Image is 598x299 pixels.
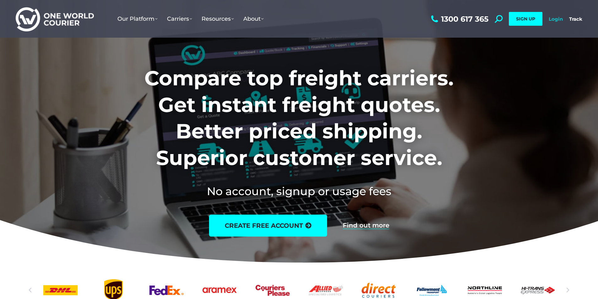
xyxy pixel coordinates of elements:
h1: Compare top freight carriers. Get instant freight quotes. Better priced shipping. Superior custom... [103,65,495,171]
a: Carriers [162,9,197,29]
h2: No account, signup or usage fees [103,184,495,199]
a: create free account [209,215,327,237]
a: About [239,9,268,29]
span: Resources [202,15,234,22]
a: Find out more [343,222,389,229]
img: One World Courier [16,6,94,32]
a: Resources [197,9,239,29]
a: 1300 617 365 [429,15,488,23]
a: SIGN UP [509,12,542,26]
span: Our Platform [117,15,158,22]
span: SIGN UP [516,16,535,22]
span: Carriers [167,15,192,22]
a: Login [549,16,563,22]
a: Track [569,16,582,22]
span: About [243,15,264,22]
a: Our Platform [113,9,162,29]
